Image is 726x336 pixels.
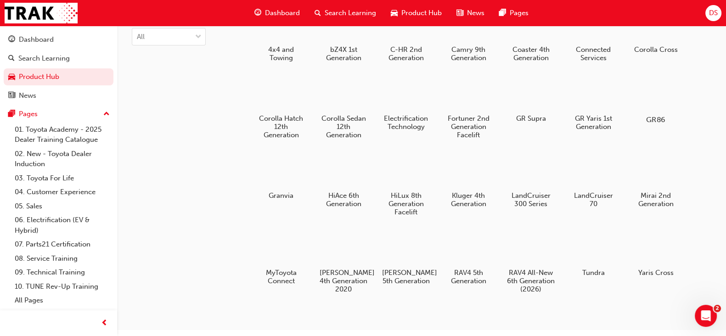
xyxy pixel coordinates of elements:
div: Dashboard [19,34,54,45]
div: All [137,32,145,42]
span: pages-icon [499,7,506,19]
a: Product Hub [4,68,113,85]
span: News [467,8,484,18]
h5: Granvia [257,191,305,200]
button: DS [705,5,721,21]
h5: Corolla Cross [632,45,680,54]
a: Fortuner 2nd Generation Facelift [441,73,496,142]
a: news-iconNews [449,4,492,22]
h5: Fortuner 2nd Generation Facelift [445,114,493,139]
a: GR Yaris 1st Generation [566,73,621,134]
a: News [4,87,113,104]
span: guage-icon [254,7,261,19]
h5: Yaris Cross [632,269,680,277]
h5: MyToyota Connect [257,269,305,285]
span: DS [709,8,718,18]
a: Dashboard [4,31,113,48]
a: Connected Services [566,4,621,65]
span: pages-icon [8,110,15,118]
a: 05. Sales [11,199,113,213]
h5: HiLux 8th Generation Facelift [382,191,430,216]
button: Pages [4,106,113,123]
h5: HiAce 6th Generation [320,191,368,208]
a: guage-iconDashboard [247,4,307,22]
a: GR Supra [503,73,558,126]
h5: Corolla Hatch 12th Generation [257,114,305,139]
h5: Coaster 4th Generation [507,45,555,62]
a: RAV4 5th Generation [441,227,496,288]
div: Search Learning [18,53,70,64]
a: Corolla Hatch 12th Generation [253,73,309,142]
span: Search Learning [325,8,376,18]
span: search-icon [315,7,321,19]
a: All Pages [11,293,113,308]
span: news-icon [456,7,463,19]
a: RAV4 All-New 6th Generation (2026) [503,227,558,297]
span: prev-icon [101,318,108,329]
h5: Camry 9th Generation [445,45,493,62]
div: News [19,90,36,101]
a: HiAce 6th Generation [316,150,371,211]
a: 06. Electrification (EV & Hybrid) [11,213,113,237]
h5: RAV4 All-New 6th Generation (2026) [507,269,555,293]
a: 09. Technical Training [11,265,113,280]
iframe: Intercom live chat [695,305,717,327]
a: Kluger 4th Generation [441,150,496,211]
a: MyToyota Connect [253,227,309,288]
a: 10. TUNE Rev-Up Training [11,280,113,294]
a: Electrification Technology [378,73,433,134]
a: 08. Service Training [11,252,113,266]
button: DashboardSearch LearningProduct HubNews [4,29,113,106]
h5: Tundra [569,269,618,277]
span: Pages [510,8,529,18]
span: down-icon [195,31,202,43]
h5: C-HR 2nd Generation [382,45,430,62]
a: HiLux 8th Generation Facelift [378,150,433,219]
h5: RAV4 5th Generation [445,269,493,285]
a: pages-iconPages [492,4,536,22]
a: Coaster 4th Generation [503,4,558,65]
h5: Corolla Sedan 12th Generation [320,114,368,139]
a: Tundra [566,227,621,280]
a: Yaris Cross [628,227,683,280]
a: Corolla Cross [628,4,683,57]
h5: Connected Services [569,45,618,62]
img: Trak [5,3,78,23]
a: search-iconSearch Learning [307,4,383,22]
h5: 4x4 and Towing [257,45,305,62]
a: Corolla Sedan 12th Generation [316,73,371,142]
h5: Mirai 2nd Generation [632,191,680,208]
h5: [PERSON_NAME] 4th Generation 2020 [320,269,368,293]
a: GR86 [628,73,683,126]
h5: LandCruiser 70 [569,191,618,208]
h5: Kluger 4th Generation [445,191,493,208]
span: Product Hub [401,8,442,18]
h5: GR Yaris 1st Generation [569,114,618,131]
a: 04. Customer Experience [11,185,113,199]
h5: LandCruiser 300 Series [507,191,555,208]
a: Granvia [253,150,309,203]
h5: [PERSON_NAME] 5th Generation [382,269,430,285]
a: 03. Toyota For Life [11,171,113,185]
a: 07. Parts21 Certification [11,237,113,252]
span: guage-icon [8,36,15,44]
a: LandCruiser 70 [566,150,621,211]
div: Pages [19,109,38,119]
span: car-icon [8,73,15,81]
a: Search Learning [4,50,113,67]
a: [PERSON_NAME] 5th Generation [378,227,433,288]
h5: GR86 [630,115,681,124]
h5: GR Supra [507,114,555,123]
h5: bZ4X 1st Generation [320,45,368,62]
span: news-icon [8,92,15,100]
a: 4x4 and Towing [253,4,309,65]
h5: Electrification Technology [382,114,430,131]
a: 01. Toyota Academy - 2025 Dealer Training Catalogue [11,123,113,147]
a: 02. New - Toyota Dealer Induction [11,147,113,171]
span: search-icon [8,55,15,63]
a: Camry 9th Generation [441,4,496,65]
span: car-icon [391,7,398,19]
a: Mirai 2nd Generation [628,150,683,211]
